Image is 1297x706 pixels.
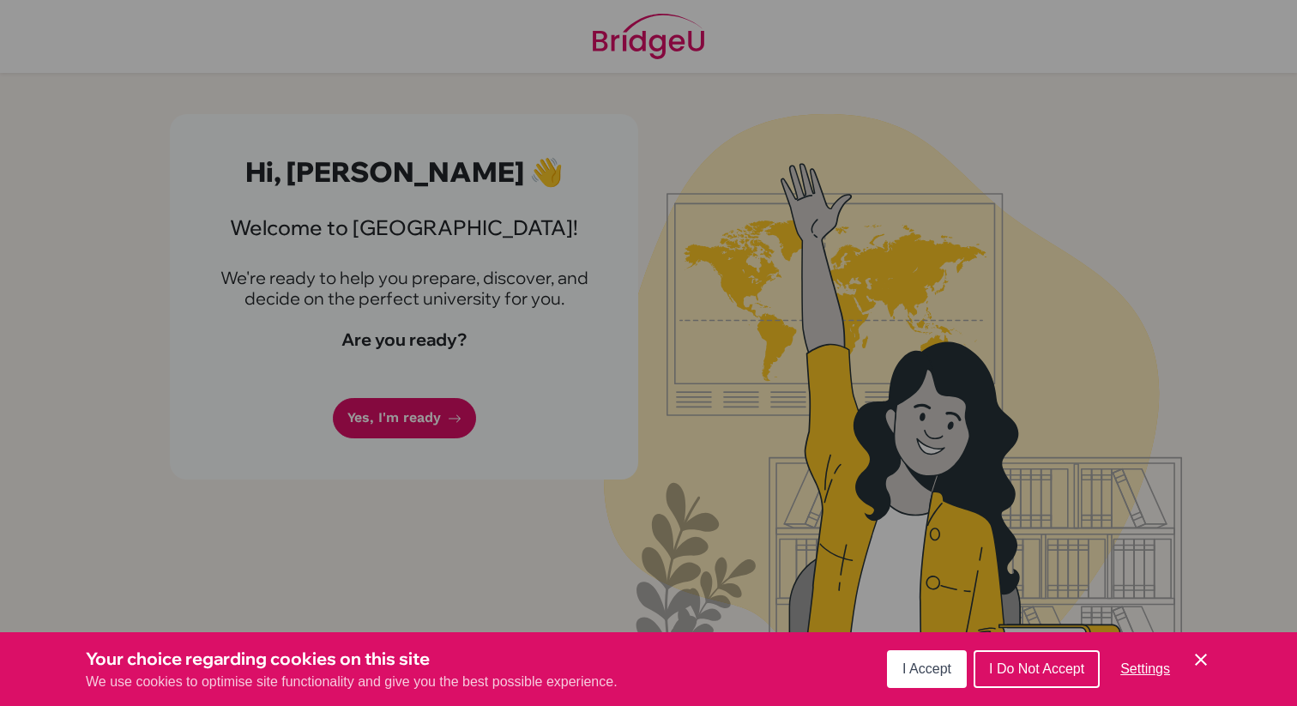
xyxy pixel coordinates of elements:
[1120,661,1170,676] span: Settings
[989,661,1084,676] span: I Do Not Accept
[887,650,967,688] button: I Accept
[86,672,618,692] p: We use cookies to optimise site functionality and give you the best possible experience.
[1191,649,1211,670] button: Save and close
[1107,652,1184,686] button: Settings
[974,650,1100,688] button: I Do Not Accept
[902,661,951,676] span: I Accept
[86,646,618,672] h3: Your choice regarding cookies on this site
